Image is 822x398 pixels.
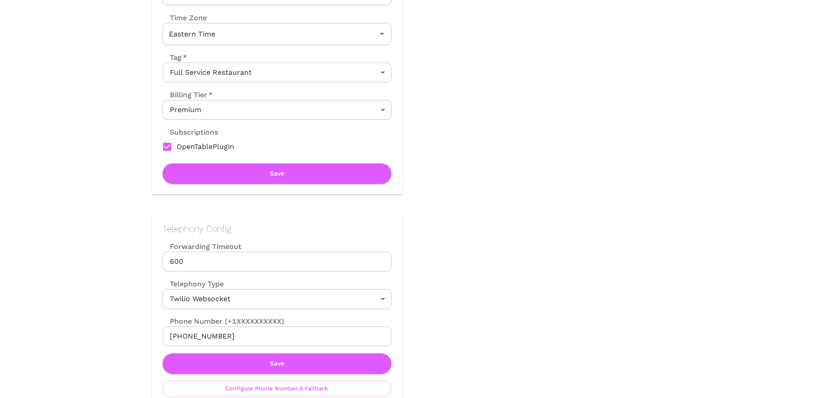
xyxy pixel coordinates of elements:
button: Save [163,353,391,374]
label: Forwarding Timeout [163,241,391,252]
div: Full Service Restaurant [163,63,391,82]
label: Billing Tier [163,90,213,100]
button: Configure Phone Number & Fallback [163,381,391,397]
div: Premium [163,100,391,120]
label: Time Zone [163,13,391,23]
div: Twilio Websocket [163,289,391,309]
h2: Telephony Config [163,223,391,234]
label: Telephony Type [163,279,224,289]
label: Phone Number (+1XXXXXXXXXX) [163,316,391,326]
span: OpenTablePlugin [177,141,234,152]
label: Tag [163,52,187,63]
button: Open [376,27,388,40]
label: Subscriptions [163,127,218,137]
button: Save [163,163,391,184]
